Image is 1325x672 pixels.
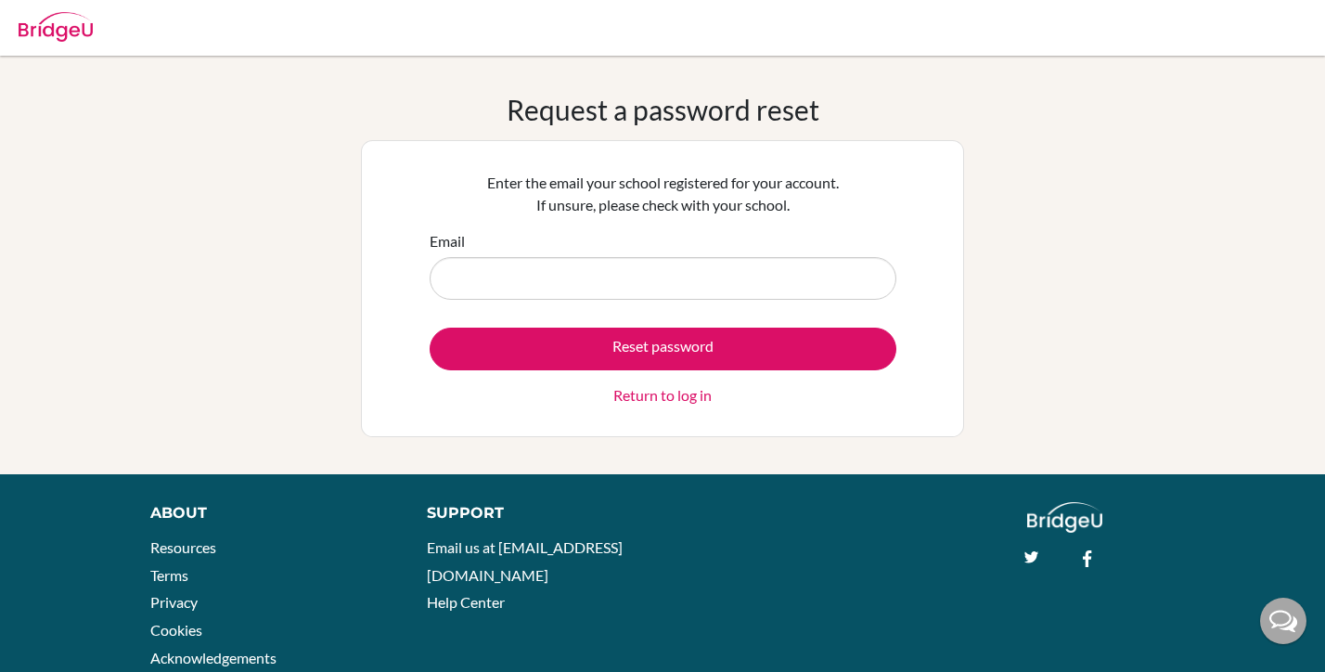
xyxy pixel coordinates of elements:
[150,566,188,584] a: Terms
[427,538,623,584] a: Email us at [EMAIL_ADDRESS][DOMAIN_NAME]
[150,538,216,556] a: Resources
[427,502,643,524] div: Support
[150,621,202,639] a: Cookies
[613,384,712,407] a: Return to log in
[150,502,386,524] div: About
[150,649,277,666] a: Acknowledgements
[150,593,198,611] a: Privacy
[507,93,819,126] h1: Request a password reset
[19,12,93,42] img: Bridge-U
[430,328,896,370] button: Reset password
[430,230,465,252] label: Email
[1027,502,1102,533] img: logo_white@2x-f4f0deed5e89b7ecb1c2cc34c3e3d731f90f0f143d5ea2071677605dd97b5244.png
[430,172,896,216] p: Enter the email your school registered for your account. If unsure, please check with your school.
[427,593,505,611] a: Help Center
